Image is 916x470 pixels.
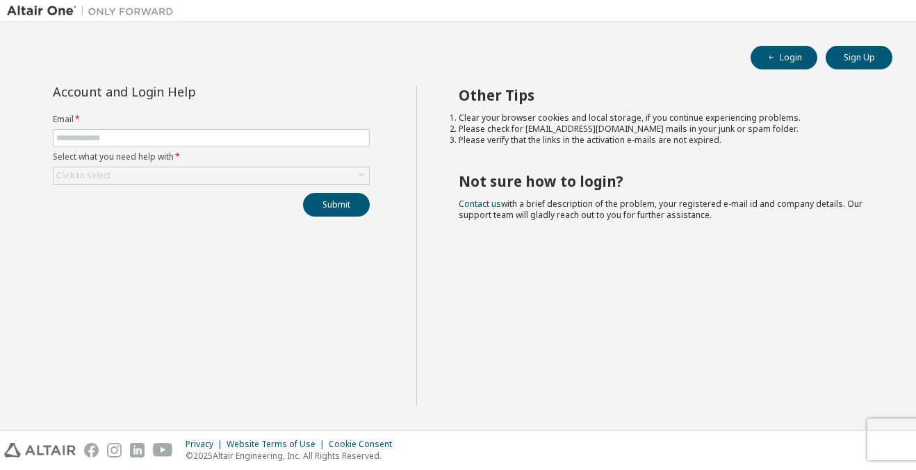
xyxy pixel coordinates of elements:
[303,193,370,217] button: Submit
[53,151,370,162] label: Select what you need help with
[459,172,868,190] h2: Not sure how to login?
[53,114,370,125] label: Email
[54,167,369,184] div: Click to select
[4,443,76,458] img: altair_logo.svg
[186,450,400,462] p: © 2025 Altair Engineering, Inc. All Rights Reserved.
[53,86,306,97] div: Account and Login Help
[153,443,173,458] img: youtube.svg
[84,443,99,458] img: facebook.svg
[459,135,868,146] li: Please verify that the links in the activation e-mails are not expired.
[459,124,868,135] li: Please check for [EMAIL_ADDRESS][DOMAIN_NAME] mails in your junk or spam folder.
[7,4,181,18] img: Altair One
[826,46,892,69] button: Sign Up
[186,439,227,450] div: Privacy
[459,86,868,104] h2: Other Tips
[459,198,862,221] span: with a brief description of the problem, your registered e-mail id and company details. Our suppo...
[459,198,501,210] a: Contact us
[227,439,329,450] div: Website Terms of Use
[459,112,868,124] li: Clear your browser cookies and local storage, if you continue experiencing problems.
[130,443,145,458] img: linkedin.svg
[107,443,122,458] img: instagram.svg
[751,46,817,69] button: Login
[56,170,111,181] div: Click to select
[329,439,400,450] div: Cookie Consent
